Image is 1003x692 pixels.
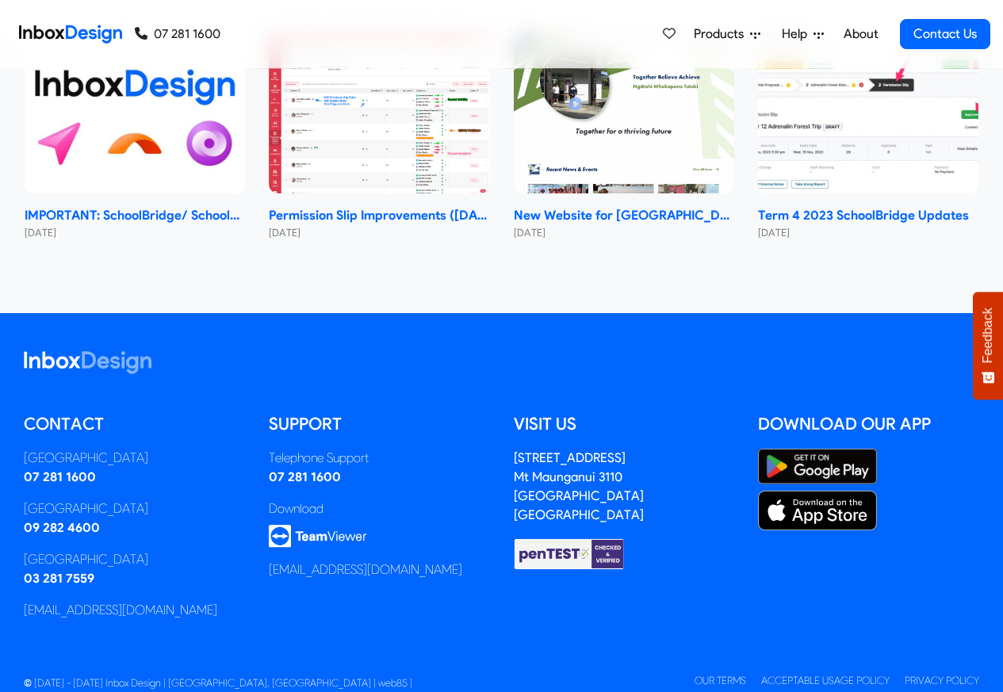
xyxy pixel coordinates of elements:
strong: IMPORTANT: SchoolBridge/ SchoolPoint Data- Sharing Information- NEW 2024 [25,206,245,225]
img: Checked & Verified by penTEST [514,537,625,571]
a: Our Terms [695,675,746,686]
img: logo_teamviewer.svg [269,525,367,548]
div: [GEOGRAPHIC_DATA] [24,499,245,518]
img: Apple App Store [758,491,877,530]
img: Term 4 2023 SchoolBridge Updates [758,29,978,194]
a: 07 281 1600 [135,25,220,44]
strong: Permission Slip Improvements ([DATE]) [269,206,489,225]
button: Feedback - Show survey [973,292,1003,400]
small: [DATE] [758,225,978,240]
img: Google Play Store [758,449,877,484]
img: New Website for Whangaparāoa College [514,29,734,194]
a: IMPORTANT: SchoolBridge/ SchoolPoint Data- Sharing Information- NEW 2024 IMPORTANT: SchoolBridge/... [25,29,245,241]
h5: Visit us [514,412,735,436]
a: Privacy Policy [905,675,979,686]
h5: Support [269,412,490,436]
a: About [839,18,882,50]
a: [STREET_ADDRESS]Mt Maunganui 3110[GEOGRAPHIC_DATA][GEOGRAPHIC_DATA] [514,450,644,522]
address: [STREET_ADDRESS] Mt Maunganui 3110 [GEOGRAPHIC_DATA] [GEOGRAPHIC_DATA] [514,450,644,522]
img: logo_inboxdesign_white.svg [24,351,151,374]
small: [DATE] [269,225,489,240]
img: Permission Slip Improvements (June 2024) [269,29,489,194]
small: [DATE] [25,225,245,240]
a: 03 281 7559 [24,571,94,586]
strong: Term 4 2023 SchoolBridge Updates [758,206,978,225]
a: 07 281 1600 [24,469,96,484]
small: [DATE] [514,225,734,240]
strong: New Website for [GEOGRAPHIC_DATA] [514,206,734,225]
a: Checked & Verified by penTEST [514,545,625,560]
div: [GEOGRAPHIC_DATA] [24,550,245,569]
a: Help [775,18,830,50]
a: [EMAIL_ADDRESS][DOMAIN_NAME] [269,562,462,577]
a: Products [687,18,767,50]
a: Permission Slip Improvements (June 2024) Permission Slip Improvements ([DATE]) [DATE] [269,29,489,241]
a: Acceptable Usage Policy [761,675,890,686]
a: [EMAIL_ADDRESS][DOMAIN_NAME] [24,602,217,617]
span: © [DATE] - [DATE] Inbox Design | [GEOGRAPHIC_DATA], [GEOGRAPHIC_DATA] | web85 | [24,677,412,689]
span: Help [782,25,814,44]
span: Products [694,25,750,44]
a: 09 282 4600 [24,520,100,535]
span: Feedback [981,308,995,363]
a: Term 4 2023 SchoolBridge Updates Term 4 2023 SchoolBridge Updates [DATE] [758,29,978,241]
div: [GEOGRAPHIC_DATA] [24,449,245,468]
h5: Contact [24,412,245,436]
a: Contact Us [900,19,990,49]
img: IMPORTANT: SchoolBridge/ SchoolPoint Data- Sharing Information- NEW 2024 [25,29,245,194]
a: 07 281 1600 [269,469,341,484]
h5: Download our App [758,412,979,436]
div: Telephone Support [269,449,490,468]
a: New Website for Whangaparāoa College New Website for [GEOGRAPHIC_DATA] [DATE] [514,29,734,241]
div: Download [269,499,490,518]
